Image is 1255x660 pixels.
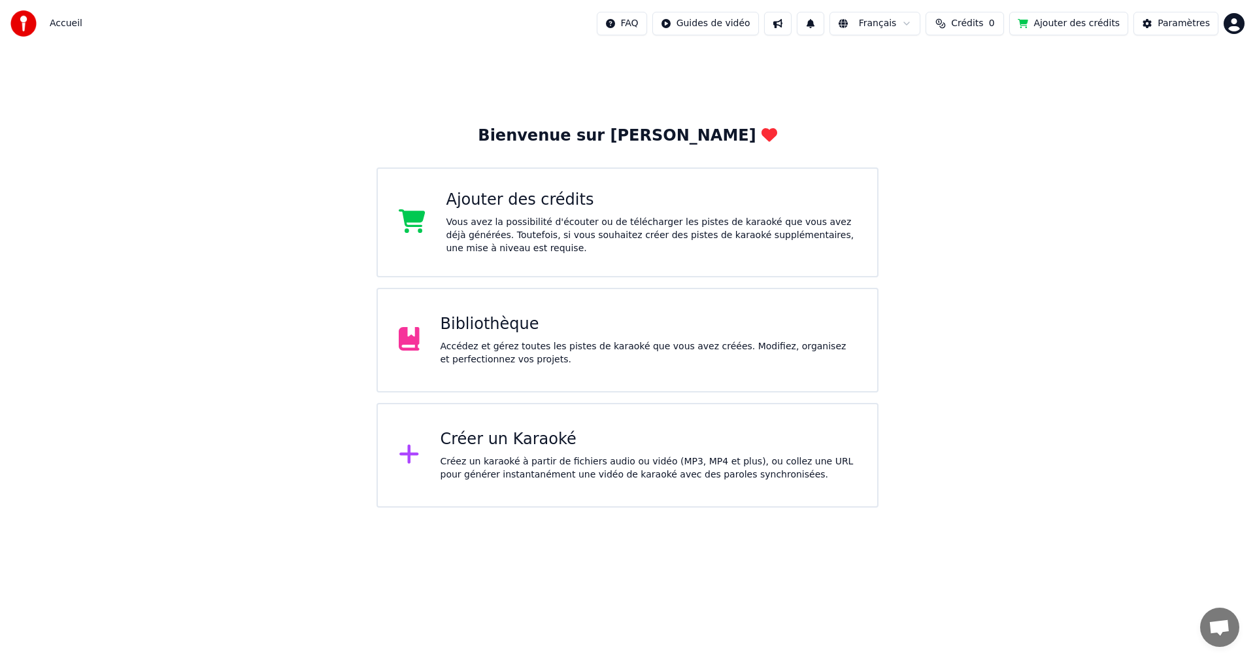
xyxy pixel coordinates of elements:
[10,10,37,37] img: youka
[597,12,647,35] button: FAQ
[1009,12,1128,35] button: Ajouter des crédits
[446,190,857,211] div: Ajouter des crédits
[926,12,1004,35] button: Crédits0
[989,17,995,30] span: 0
[446,216,857,255] div: Vous avez la possibilité d'écouter ou de télécharger les pistes de karaoké que vous avez déjà gén...
[441,314,857,335] div: Bibliothèque
[1200,608,1239,647] div: Ouvrir le chat
[441,340,857,366] div: Accédez et gérez toutes les pistes de karaoké que vous avez créées. Modifiez, organisez et perfec...
[1133,12,1218,35] button: Paramètres
[50,17,82,30] span: Accueil
[50,17,82,30] nav: breadcrumb
[478,126,777,147] div: Bienvenue sur [PERSON_NAME]
[652,12,759,35] button: Guides de vidéo
[441,429,857,450] div: Créer un Karaoké
[1158,17,1210,30] div: Paramètres
[951,17,983,30] span: Crédits
[441,455,857,481] div: Créez un karaoké à partir de fichiers audio ou vidéo (MP3, MP4 et plus), ou collez une URL pour g...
